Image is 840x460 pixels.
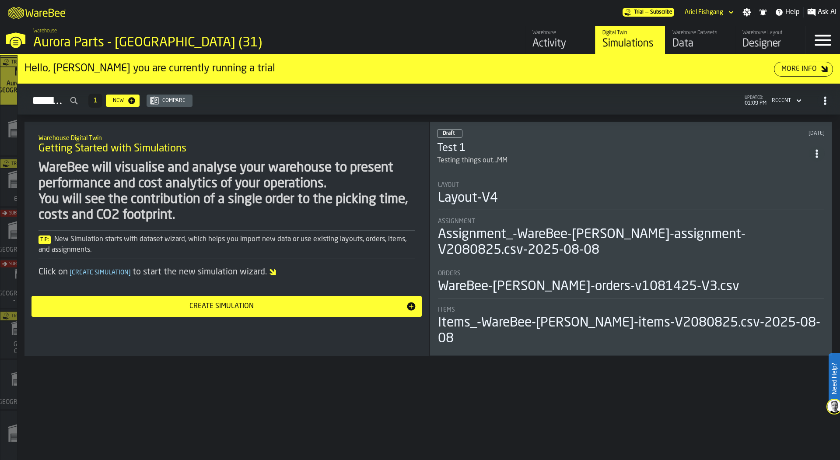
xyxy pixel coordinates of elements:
[438,270,824,298] div: stat-Orders
[94,98,97,104] span: 1
[602,37,658,51] div: Simulations
[0,106,49,157] a: link-to-/wh/i/2e91095d-d0fa-471d-87cf-b9f7f81665fc/simulations
[672,37,728,51] div: Data
[778,64,820,74] div: More Info
[774,62,833,77] button: button-More Info
[438,279,739,295] div: WareBee-[PERSON_NAME]-orders-v1081425-V3.csv
[532,30,588,36] div: Warehouse
[438,270,824,277] div: Title
[672,30,728,36] div: Warehouse Datasets
[634,9,644,15] span: Trial
[437,155,507,166] div: Testing things out...MM
[109,98,127,104] div: New
[106,95,140,107] button: button-New
[805,26,840,54] label: button-toggle-Menu
[38,142,186,156] span: Getting Started with Simulations
[685,9,723,16] div: DropdownMenuValue-Ariel Fishgang
[742,37,798,51] div: Designer
[623,8,674,17] a: link-to-/wh/i/aa2e4adb-2cd5-4688-aa4a-ec82bcf75d46/pricing/
[772,98,791,104] div: DropdownMenuValue-4
[85,94,106,108] div: ButtonLoadMore-Load More-Prev-First-Last
[24,122,429,356] div: ItemListCard-
[31,296,422,317] button: button-Create Simulation
[602,30,658,36] div: Digital Twin
[525,26,595,54] a: link-to-/wh/i/aa2e4adb-2cd5-4688-aa4a-ec82bcf75d46/feed/
[17,55,840,84] div: ItemListCard-
[768,95,803,106] div: DropdownMenuValue-4
[745,100,766,106] span: 01:09 PM
[129,270,131,276] span: ]
[70,270,72,276] span: [
[159,98,189,104] div: Compare
[829,354,839,403] label: Need Help?
[33,35,269,51] div: Aurora Parts - [GEOGRAPHIC_DATA] (31)
[11,60,23,65] span: Trial
[37,301,406,312] div: Create Simulation
[15,145,35,152] span: DC 11
[68,270,133,276] span: Create Simulation
[11,314,23,319] span: Trial
[437,129,462,138] div: status-0 2
[38,234,415,255] div: New Simulation starts with dataset wizard, which helps you import new data or use existing layout...
[438,218,475,225] span: Assignment
[532,37,588,51] div: Activity
[818,7,836,18] span: Ask AI
[785,7,800,18] span: Help
[438,182,824,189] div: Title
[645,9,648,15] span: —
[755,8,771,17] label: button-toggle-Notifications
[438,270,461,277] span: Orders
[650,9,672,15] span: Subscribe
[443,131,455,136] span: Draft
[9,262,30,267] span: Subscribe
[735,26,805,54] a: link-to-/wh/i/aa2e4adb-2cd5-4688-aa4a-ec82bcf75d46/designer
[38,266,415,278] div: Click on to start the new simulation wizard.
[771,7,803,18] label: button-toggle-Help
[438,190,498,206] div: Layout-V4
[31,129,422,160] div: title-Getting Started with Simulations
[33,28,57,34] span: Warehouse
[438,227,824,258] div: Assignment_-WareBee-[PERSON_NAME]-assignment- V2080825.csv-2025-08-08
[438,182,824,210] div: stat-Layout
[147,95,192,107] button: button-Compare
[0,208,49,259] a: link-to-/wh/i/b5402f52-ce28-4f27-b3d4-5c6d76174849/simulations
[804,7,840,18] label: button-toggle-Ask AI
[438,218,824,225] div: Title
[745,95,766,100] span: updated:
[38,160,415,223] div: WareBee will visualise and analyse your warehouse to present performance and cost analytics of yo...
[0,157,49,208] a: link-to-/wh/i/576ff85d-1d82-4029-ae14-f0fa99bd4ee3/simulations
[0,259,49,309] a: link-to-/wh/i/7274009e-5361-4e21-8e36-7045ee840609/simulations
[623,8,674,17] div: Menu Subscription
[11,162,23,166] span: Trial
[0,309,49,360] a: link-to-/wh/i/efd9e906-5eb9-41af-aac9-d3e075764b8d/simulations
[437,155,809,166] div: Testing things out...MM
[38,133,415,142] h2: Sub Title
[438,306,824,347] div: stat-Items
[9,211,30,216] span: Subscribe
[17,84,840,115] h2: button-Simulations
[739,8,755,17] label: button-toggle-Settings
[742,30,798,36] div: Warehouse Layout
[665,26,735,54] a: link-to-/wh/i/aa2e4adb-2cd5-4688-aa4a-ec82bcf75d46/data
[437,141,809,155] h3: Test 1
[438,218,824,262] div: stat-Assignment
[438,306,455,313] span: Items
[438,306,824,313] div: Title
[595,26,665,54] a: link-to-/wh/i/aa2e4adb-2cd5-4688-aa4a-ec82bcf75d46/simulations
[438,315,824,347] div: Items_-WareBee-[PERSON_NAME]-items-V2080825.csv-2025-08-08
[430,122,832,356] div: ItemListCard-DashboardItemContainer
[681,7,735,18] div: DropdownMenuValue-Ariel Fishgang
[437,173,825,348] section: card-SimulationDashboardCard-draft
[0,360,49,411] a: link-to-/wh/i/a3c616c1-32a4-47e6-8ca0-af4465b04030/simulations
[24,62,774,76] div: Hello, [PERSON_NAME] you are currently running a trial
[644,130,825,137] div: Updated: 8/16/2025, 11:13:45 PM Created: 8/8/2025, 3:23:48 AM
[0,56,49,106] a: link-to-/wh/i/aa2e4adb-2cd5-4688-aa4a-ec82bcf75d46/simulations
[438,182,459,189] span: Layout
[38,235,51,244] span: Tip:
